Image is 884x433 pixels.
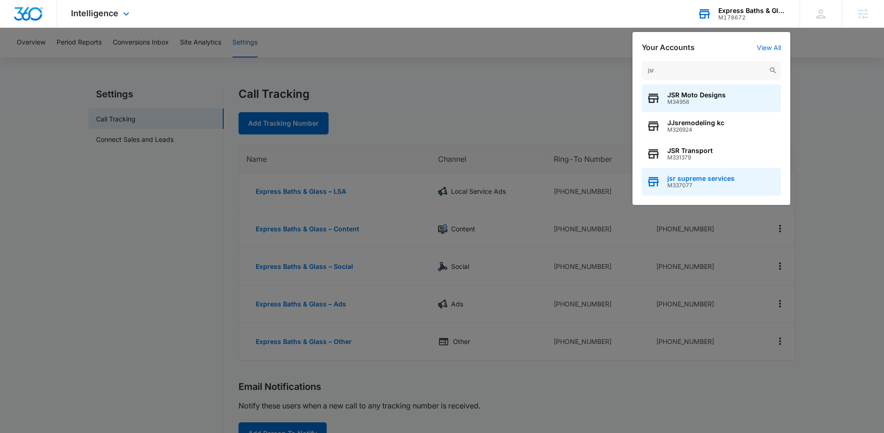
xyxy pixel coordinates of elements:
span: M331379 [667,154,713,161]
h2: Your Accounts [642,43,695,52]
button: jsr supreme servicesM337077 [642,168,781,196]
span: M337077 [667,182,735,189]
span: JSR Moto Designs [667,91,726,99]
button: JSR TransportM331379 [642,140,781,168]
span: M34956 [667,99,726,105]
input: Search Accounts [642,61,781,80]
a: View All [757,44,781,51]
span: Intelligence [71,8,118,18]
span: JJsremodeling kc [667,119,724,127]
span: M326924 [667,127,724,133]
div: account name [718,7,786,14]
div: account id [718,14,786,21]
button: JSR Moto DesignsM34956 [642,84,781,112]
span: JSR Transport [667,147,713,154]
span: jsr supreme services [667,175,735,182]
button: JJsremodeling kcM326924 [642,112,781,140]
